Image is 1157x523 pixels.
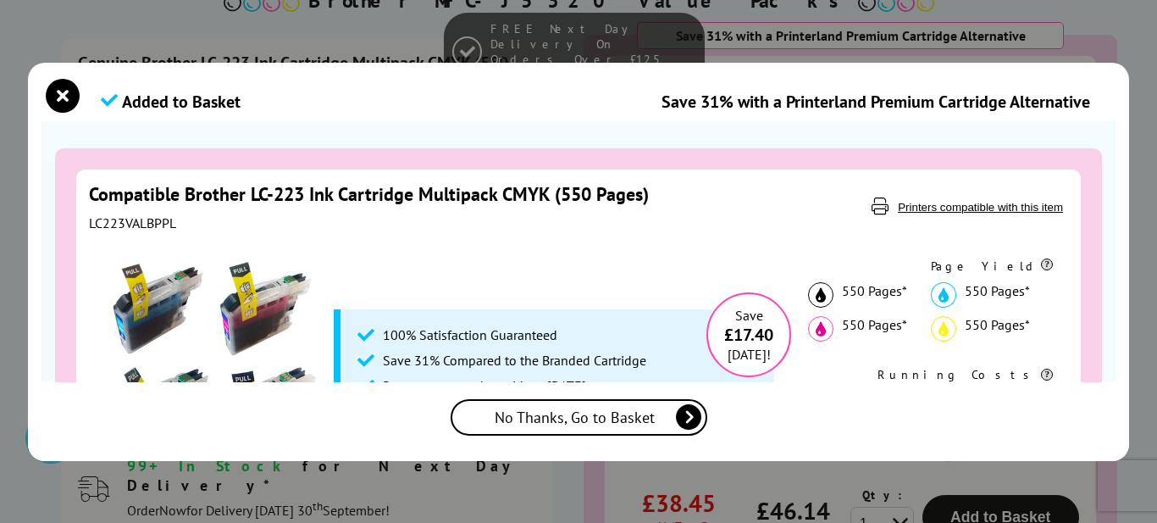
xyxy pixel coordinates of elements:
[122,91,241,113] span: Added to Basket
[965,316,1030,342] span: 550 Pages*
[662,91,1090,113] div: Save 31% with a Printerland Premium Cartridge Alternative
[808,259,1053,274] div: Page Yield
[451,399,707,436] a: No Thanks, Go to Basket
[89,214,842,231] div: LC223VALBPPL
[842,282,907,308] span: 550 Pages*
[383,352,646,369] span: Save 31% Compared to the Branded Cartridge
[842,316,907,342] span: 550 Pages*
[735,307,763,324] span: Save
[383,326,557,343] span: 100% Satisfaction Guaranteed
[931,282,956,308] img: cyan_icon.svg
[931,316,956,342] img: yellow_icon.svg
[106,257,318,469] img: Compatible Brother LC-223 Ink Cartridge Multipack CMYK (550 Pages)
[728,346,771,363] span: [DATE]!
[495,408,663,427] span: No Thanks, Go to Basket
[808,316,833,342] img: magenta_icon.svg
[50,83,75,108] button: close modal
[724,324,773,346] span: £17.40
[893,200,1068,214] button: Printers compatible with this item
[89,182,649,206] a: Compatible Brother LC-223 Ink Cartridge Multipack CMYK (550 Pages)
[965,282,1030,308] span: 550 Pages*
[383,377,586,394] span: Return unopened cartridges [DATE]
[808,282,833,308] img: black_icon.svg
[808,367,1053,382] div: Running Costs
